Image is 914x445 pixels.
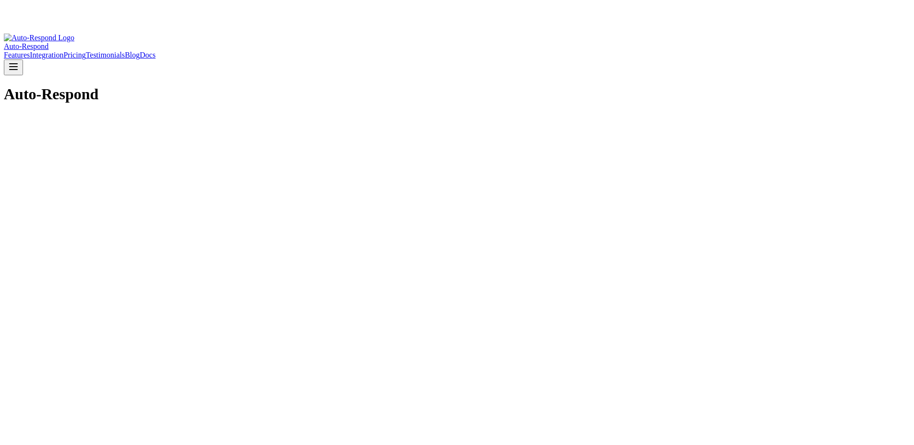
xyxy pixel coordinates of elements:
img: Auto-Respond Logo [4,34,74,42]
a: Docs [140,51,155,59]
a: Blog [125,51,140,59]
div: Auto-Respond [4,42,910,51]
a: Auto-Respond LogoAuto-Respond [4,34,910,51]
a: Pricing [63,51,85,59]
a: Testimonials [86,51,125,59]
a: Integration [30,51,63,59]
h1: Auto-Respond [4,85,910,103]
a: Features [4,51,30,59]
